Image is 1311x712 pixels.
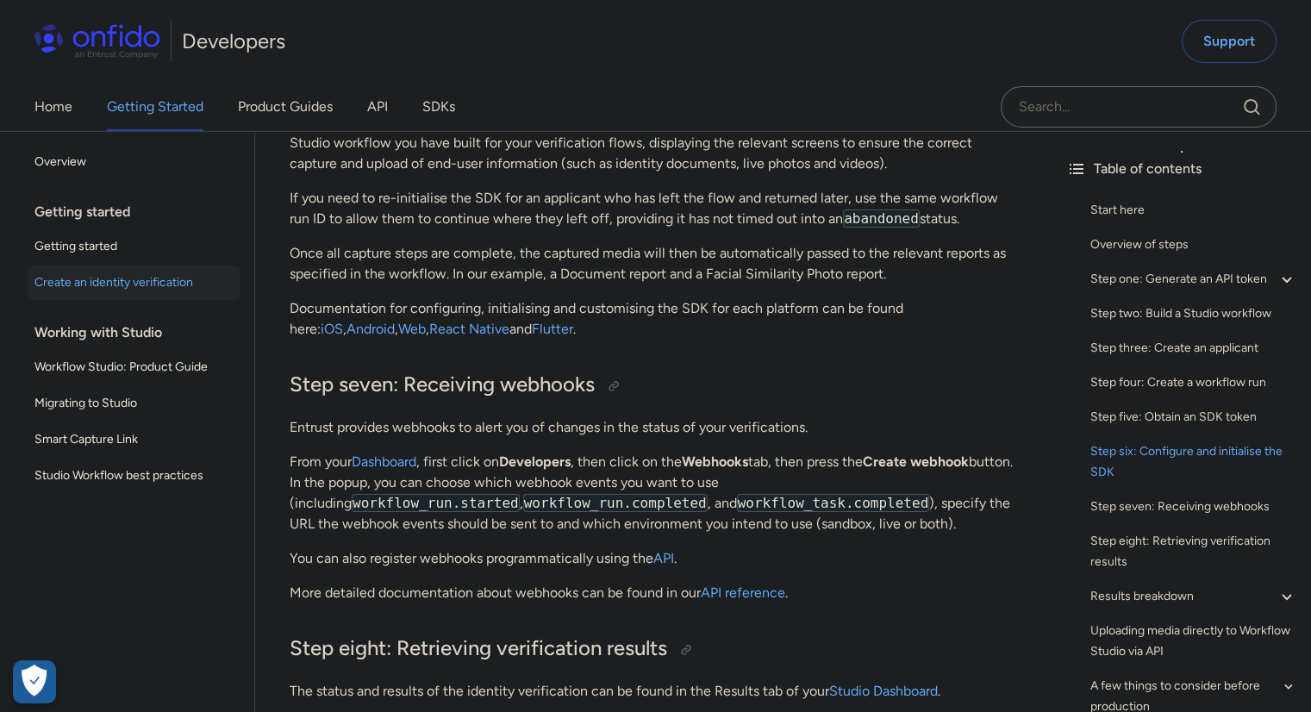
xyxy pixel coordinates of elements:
a: API reference [701,584,785,601]
a: iOS [321,321,343,337]
code: workflow_task.completed [737,494,930,512]
span: Getting started [34,236,234,257]
div: Working with Studio [34,315,247,350]
code: workflow_run.started [352,494,520,512]
a: Step five: Obtain an SDK token [1090,407,1297,428]
a: SDKs [422,83,455,131]
h1: Developers [182,28,285,55]
h2: Step seven: Receiving webhooks [290,371,1018,400]
p: Entrust provides webhooks to alert you of changes in the status of your verifications. [290,417,1018,438]
a: Step seven: Receiving webhooks [1090,497,1297,517]
span: Studio Workflow best practices [34,465,234,486]
a: Studio Workflow best practices [28,459,240,493]
strong: Create webhook [863,453,969,470]
div: Getting started [34,195,247,229]
a: Support [1182,20,1277,63]
h2: Step eight: Retrieving verification results [290,634,1018,664]
strong: Developers [499,453,571,470]
span: Smart Capture Link [34,429,234,450]
a: Dashboard [352,453,416,470]
button: Open Preferences [13,660,56,703]
a: Step four: Create a workflow run [1090,372,1297,393]
a: Smart Capture Link [28,422,240,457]
a: Create an identity verification [28,265,240,300]
p: You can also register webhooks programmatically using the . [290,548,1018,569]
span: Overview [34,152,234,172]
a: Android [346,321,395,337]
a: Migrating to Studio [28,386,240,421]
span: Migrating to Studio [34,393,234,414]
div: Cookie Preferences [13,660,56,703]
p: More detailed documentation about webhooks can be found in our . [290,583,1018,603]
a: Overview of steps [1090,234,1297,255]
a: Getting Started [107,83,203,131]
a: Step three: Create an applicant [1090,338,1297,359]
a: API [367,83,388,131]
a: Overview [28,145,240,179]
a: Step eight: Retrieving verification results [1090,531,1297,572]
a: Results breakdown [1090,586,1297,607]
a: Flutter [532,321,573,337]
a: Web [398,321,426,337]
a: Workflow Studio: Product Guide [28,350,240,384]
p: From your , first click on , then click on the tab, then press the button. In the popup, you can ... [290,452,1018,534]
a: Getting started [28,229,240,264]
span: Workflow Studio: Product Guide [34,357,234,378]
a: Step two: Build a Studio workflow [1090,303,1297,324]
code: workflow_run.completed [523,494,708,512]
div: Table of contents [1066,159,1297,179]
p: Once all capture steps are complete, the captured media will then be automatically passed to the ... [290,243,1018,284]
input: Onfido search input field [1001,86,1277,128]
p: If you need to re-initialise the SDK for an applicant who has left the flow and returned later, u... [290,188,1018,229]
a: Home [34,83,72,131]
span: Create an identity verification [34,272,234,293]
p: The status and results of the identity verification can be found in the Results tab of your . [290,681,1018,702]
a: Uploading media directly to Workflow Studio via API [1090,621,1297,662]
img: Onfido Logo [34,24,160,59]
p: After adding the platform-specific SDK dependencies, you initialise the SDK by passing a workflow... [290,91,1018,174]
a: Studio Dashboard [829,683,938,699]
a: API [653,550,674,566]
a: React Native [429,321,509,337]
p: Documentation for configuring, initialising and customising the SDK for each platform can be foun... [290,298,1018,340]
a: Product Guides [238,83,333,131]
a: Step one: Generate an API token [1090,269,1297,290]
code: abandoned [843,209,920,228]
strong: Webhooks [682,453,748,470]
a: Start here [1090,200,1297,221]
a: Step six: Configure and initialise the SDK [1090,441,1297,483]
